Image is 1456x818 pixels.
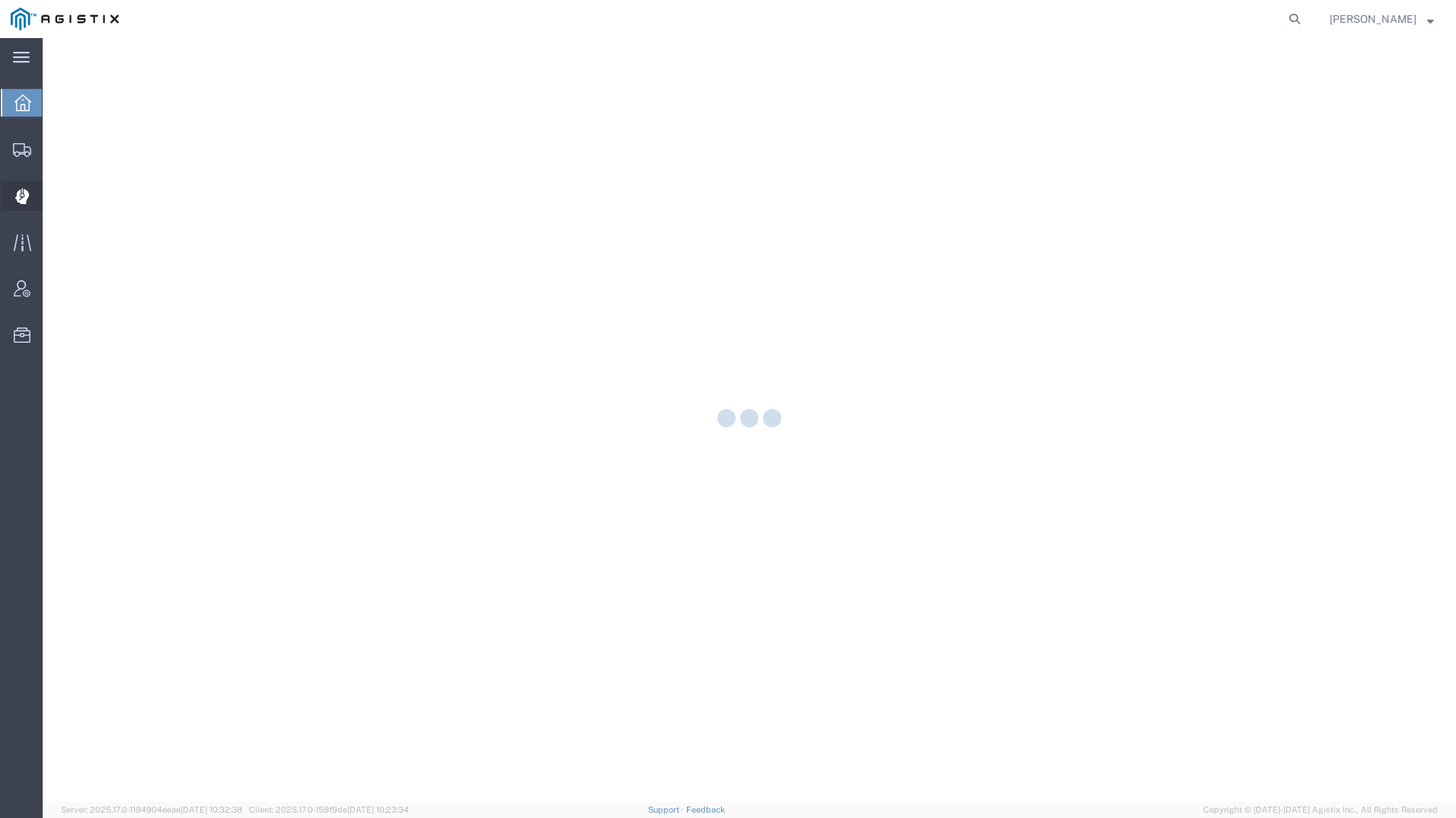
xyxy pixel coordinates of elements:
[347,805,409,814] span: [DATE] 10:23:34
[1203,804,1438,816] span: Copyright © [DATE]-[DATE] Agistix Inc., All Rights Reserved
[648,805,686,814] a: Support
[180,805,242,814] span: [DATE] 10:32:38
[11,8,119,30] img: logo
[1329,10,1435,28] button: [PERSON_NAME]
[61,805,242,814] span: Server: 2025.17.0-1194904eeae
[1330,11,1416,27] span: Jessica Carr
[249,805,409,814] span: Client: 2025.17.0-159f9de
[686,805,725,814] a: Feedback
